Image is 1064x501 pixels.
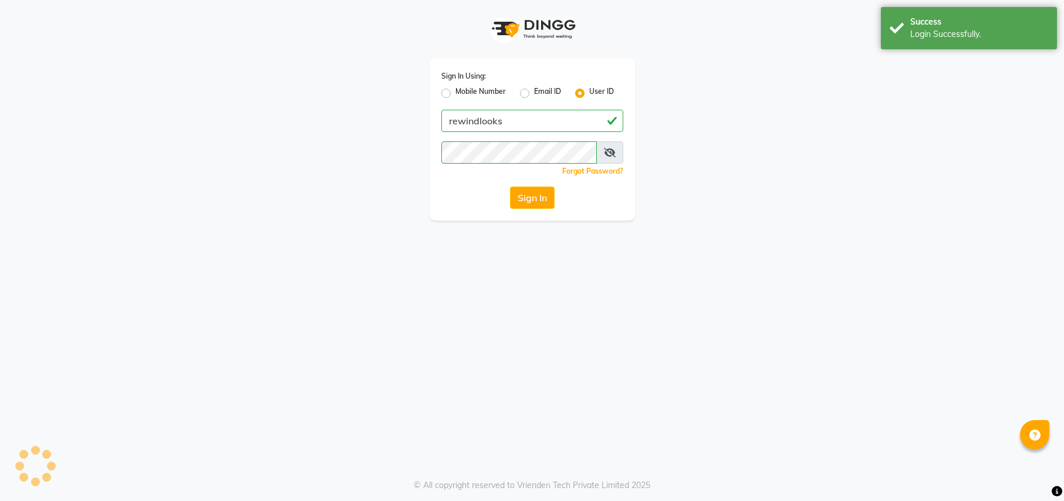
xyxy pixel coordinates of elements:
label: Mobile Number [455,86,506,100]
iframe: chat widget [1015,454,1052,489]
div: Success [910,16,1048,28]
div: Login Successfully. [910,28,1048,40]
button: Sign In [510,187,555,209]
input: Username [441,141,597,164]
input: Username [441,110,623,132]
img: logo1.svg [485,12,579,46]
label: Email ID [534,86,561,100]
a: Forgot Password? [562,167,623,175]
label: Sign In Using: [441,71,486,82]
label: User ID [589,86,614,100]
